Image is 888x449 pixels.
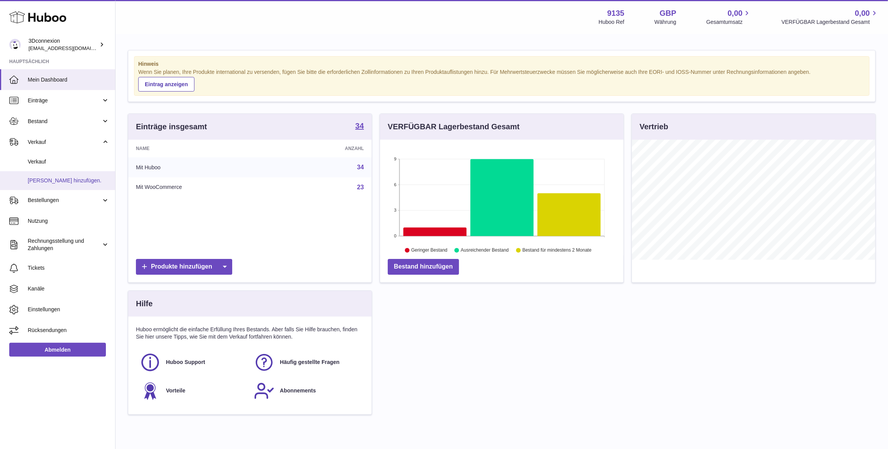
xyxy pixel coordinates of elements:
strong: 34 [355,122,364,130]
span: [PERSON_NAME] hinzufügen. [28,177,109,184]
a: Eintrag anzeigen [138,77,194,92]
a: Produkte hinzufügen [136,259,232,275]
span: Rechnungsstellung und Zahlungen [28,237,101,252]
div: Huboo Ref [599,18,625,26]
span: Huboo Support [166,359,205,366]
span: Abonnements [280,387,316,394]
text: Bestand für mindestens 2 Monate [523,247,592,253]
text: Geringer Bestand [411,247,447,253]
a: 34 [355,122,364,131]
h3: Hilfe [136,299,152,309]
text: Ausreichender Bestand [461,247,509,253]
h3: VERFÜGBAR Lagerbestand Gesamt [388,122,519,132]
strong: 9135 [607,8,625,18]
span: Nutzung [28,217,109,225]
span: Einstellungen [28,306,109,313]
span: Mein Dashboard [28,76,109,83]
h3: Vertrieb [640,122,668,132]
a: 34 [357,164,364,170]
div: Währung [655,18,677,26]
a: 0,00 VERFÜGBAR Lagerbestand Gesamt [781,8,879,26]
span: Verkauf [28,158,109,165]
td: Mit Huboo [128,157,284,177]
text: 6 [394,182,396,187]
text: 9 [394,157,396,161]
a: 0,00 Gesamtumsatz [706,8,751,26]
span: Kanäle [28,285,109,292]
span: Bestand [28,118,101,125]
th: Name [128,140,284,157]
span: Vorteile [166,387,185,394]
span: 0,00 [855,8,870,18]
div: Wenn Sie planen, Ihre Produkte international zu versenden, fügen Sie bitte die erforderlichen Zol... [138,68,865,92]
p: Huboo ermöglicht die einfache Erfüllung Ihres Bestands. Aber falls Sie Hilfe brauchen, finden Sie... [136,326,364,341]
span: [EMAIL_ADDRESS][DOMAIN_NAME] [28,45,113,51]
span: Rücksendungen [28,327,109,334]
a: Abmelden [9,343,106,357]
text: 3 [394,208,396,212]
a: Huboo Support [140,352,246,373]
text: 0 [394,234,396,238]
span: Häufig gestellte Fragen [280,359,340,366]
h3: Einträge insgesamt [136,122,207,132]
a: 23 [357,184,364,190]
strong: Hinweis [138,60,865,68]
span: 0,00 [728,8,743,18]
span: Gesamtumsatz [706,18,751,26]
span: Verkauf [28,139,101,146]
span: VERFÜGBAR Lagerbestand Gesamt [781,18,879,26]
a: Abonnements [254,381,360,401]
div: 3Dconnexion [28,37,98,52]
td: Mit WooCommerce [128,177,284,197]
span: Einträge [28,97,101,104]
span: Bestellungen [28,197,101,204]
strong: GBP [660,8,676,18]
img: order_eu@3dconnexion.com [9,39,21,50]
span: Tickets [28,264,109,272]
a: Häufig gestellte Fragen [254,352,360,373]
a: Vorteile [140,381,246,401]
th: Anzahl [284,140,372,157]
a: Bestand hinzufügen [388,259,459,275]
